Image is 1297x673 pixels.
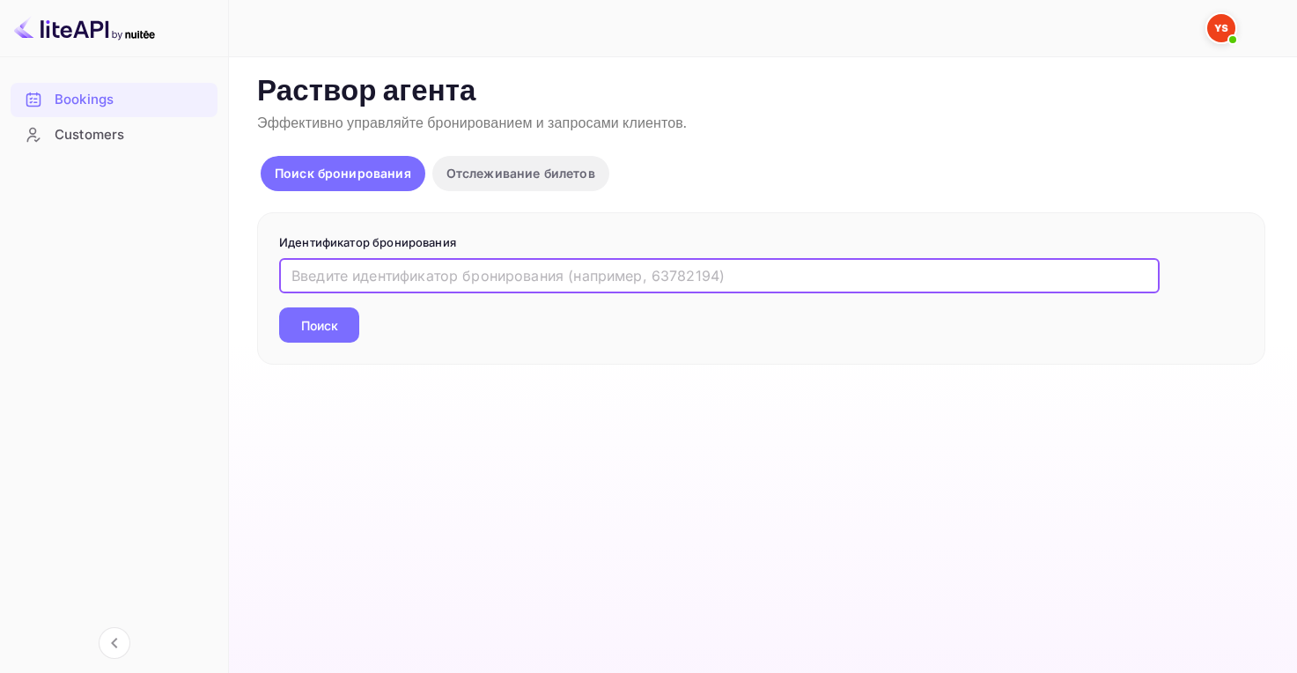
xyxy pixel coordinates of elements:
[99,627,130,659] button: Свернуть навигацию
[55,125,209,145] div: Customers
[11,83,217,115] a: Bookings
[257,115,687,133] ya-tr-span: Эффективно управляйте бронированием и запросами клиентов.
[1207,14,1235,42] img: Служба Поддержки Яндекса
[11,118,217,151] a: Customers
[11,83,217,117] div: Bookings
[446,166,595,181] ya-tr-span: Отслеживание билетов
[275,166,411,181] ya-tr-span: Поиск бронирования
[279,235,456,249] ya-tr-span: Идентификатор бронирования
[279,258,1160,293] input: Введите идентификатор бронирования (например, 63782194)
[14,14,155,42] img: Логотип LiteAPI
[301,316,338,335] ya-tr-span: Поиск
[11,118,217,152] div: Customers
[55,90,209,110] div: Bookings
[279,307,359,343] button: Поиск
[257,73,476,111] ya-tr-span: Раствор агента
